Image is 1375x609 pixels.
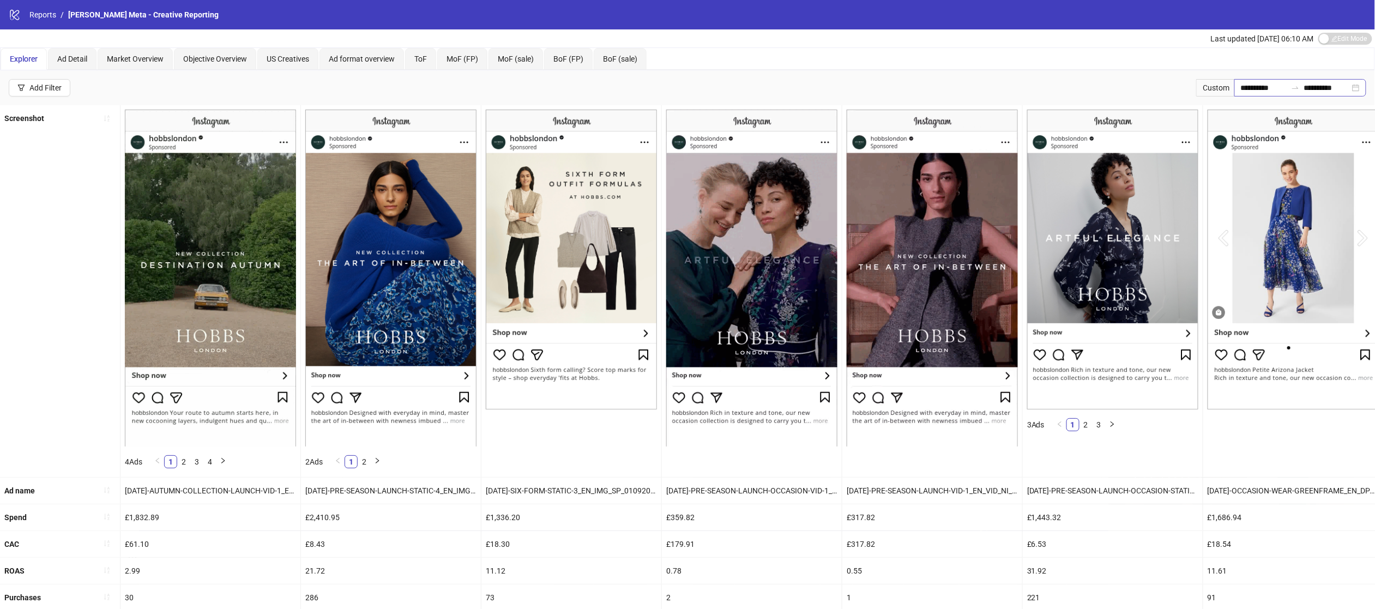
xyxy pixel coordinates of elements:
[481,504,661,530] div: £1,336.20
[29,83,62,92] div: Add Filter
[10,55,38,63] span: Explorer
[1023,531,1203,557] div: £6.53
[267,55,309,63] span: US Creatives
[1053,418,1066,431] li: Previous Page
[107,55,164,63] span: Market Overview
[4,513,27,522] b: Spend
[481,531,661,557] div: £18.30
[331,455,345,468] button: left
[165,456,177,468] a: 1
[301,478,481,504] div: [DATE]-PRE-SEASON-LAUNCH-STATIC-4_EN_IMG_NI_28072025_F_CC_SC1_USP10_SEASONAL
[414,55,427,63] span: ToF
[1023,558,1203,584] div: 31.92
[847,110,1018,446] img: Screenshot 120231897401440624
[103,114,111,122] span: sort-ascending
[358,456,370,468] a: 2
[164,455,177,468] li: 1
[1106,418,1119,431] li: Next Page
[301,558,481,584] div: 21.72
[103,540,111,547] span: sort-ascending
[4,540,19,548] b: CAC
[151,455,164,468] button: left
[9,79,70,97] button: Add Filter
[842,531,1022,557] div: £317.82
[204,456,216,468] a: 4
[125,110,296,446] img: Screenshot 120234508439410624
[57,55,87,63] span: Ad Detail
[216,455,230,468] button: right
[190,455,203,468] li: 3
[662,478,842,504] div: [DATE]-PRE-SEASON-LAUNCH-OCCASION-VID-1_EN_VID_NI_30072025_F_CC_SC1_None_SEASONAL
[4,566,25,575] b: ROAS
[1211,34,1314,43] span: Last updated [DATE] 06:10 AM
[1066,418,1080,431] li: 1
[61,9,64,21] li: /
[335,457,341,464] span: left
[151,455,164,468] li: Previous Page
[216,455,230,468] li: Next Page
[17,84,25,92] span: filter
[842,558,1022,584] div: 0.55
[1291,83,1300,92] span: to
[374,457,381,464] span: right
[1067,419,1079,431] a: 1
[481,478,661,504] div: [DATE]-SIX-FORM-STATIC-3_EN_IMG_SP_01092025_F_CC_SC4_None_BAU
[120,504,300,530] div: £1,832.89
[305,457,323,466] span: 2 Ads
[1106,418,1119,431] button: right
[603,55,637,63] span: BoF (sale)
[103,593,111,601] span: sort-ascending
[4,486,35,495] b: Ad name
[1109,421,1115,427] span: right
[662,558,842,584] div: 0.78
[220,457,226,464] span: right
[358,455,371,468] li: 2
[1080,418,1093,431] li: 2
[1080,419,1092,431] a: 2
[183,55,247,63] span: Objective Overview
[120,558,300,584] div: 2.99
[203,455,216,468] li: 4
[103,566,111,574] span: sort-ascending
[103,513,111,521] span: sort-ascending
[662,504,842,530] div: £359.82
[345,455,358,468] li: 1
[4,593,41,602] b: Purchases
[1291,83,1300,92] span: swap-right
[481,558,661,584] div: 11.12
[120,531,300,557] div: £61.10
[842,504,1022,530] div: £317.82
[666,110,837,446] img: Screenshot 120231897412900624
[371,455,384,468] button: right
[120,478,300,504] div: [DATE]-AUTUMN-COLLECTION-LAUNCH-VID-1_EN_VID_NI_02092025_F_CC_SC24_USP10_SEASONAL
[4,114,44,123] b: Screenshot
[1057,421,1063,427] span: left
[68,10,219,19] span: [PERSON_NAME] Meta - Creative Reporting
[1093,418,1106,431] li: 3
[1023,504,1203,530] div: £1,443.32
[486,110,657,409] img: Screenshot 120234482771400624
[1023,478,1203,504] div: [DATE]-PRE-SEASON-LAUNCH-OCCASION-STATIC-4_EN_IMG_NI_30072025_F_CC_SC1_None_SEASONAL
[553,55,583,63] span: BoF (FP)
[345,456,357,468] a: 1
[178,456,190,468] a: 2
[1053,418,1066,431] button: left
[301,504,481,530] div: £2,410.95
[1027,420,1045,429] span: 3 Ads
[842,478,1022,504] div: [DATE]-PRE-SEASON-LAUNCH-VID-1_EN_VID_NI_28072025_F_CC_SC1_USP10_SEASONAL
[447,55,478,63] span: MoF (FP)
[305,110,477,446] img: Screenshot 120231763419370624
[154,457,161,464] span: left
[662,531,842,557] div: £179.91
[498,55,534,63] span: MoF (sale)
[191,456,203,468] a: 3
[103,486,111,494] span: sort-ascending
[27,9,58,21] a: Reports
[1196,79,1234,97] div: Custom
[177,455,190,468] li: 2
[1093,419,1105,431] a: 3
[329,55,395,63] span: Ad format overview
[125,457,142,466] span: 4 Ads
[1027,110,1198,409] img: Screenshot 120231782086310624
[371,455,384,468] li: Next Page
